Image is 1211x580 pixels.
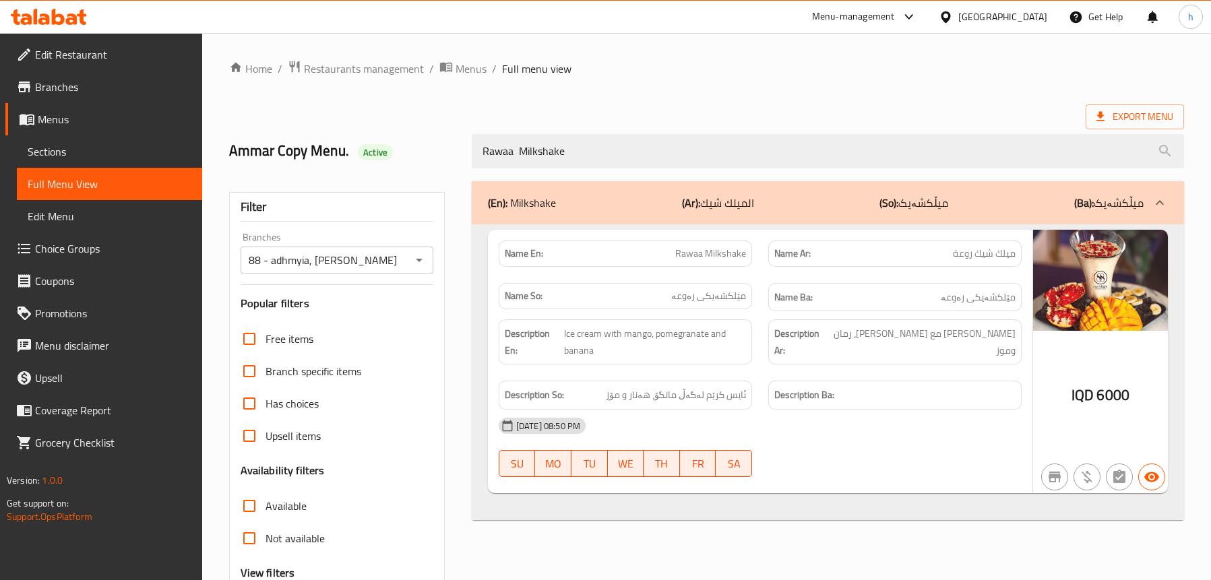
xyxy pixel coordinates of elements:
a: Promotions [5,297,202,329]
li: / [492,61,497,77]
span: Full menu view [502,61,571,77]
span: Coupons [35,273,191,289]
button: Purchased item [1074,463,1100,490]
span: Export Menu [1086,104,1184,129]
strong: Description Ba: [774,387,834,404]
span: Ice cream with mango, pomegranate and banana [564,325,746,358]
span: مێلکشەیکی رەوعە [671,289,746,303]
span: IQD [1072,382,1094,408]
span: Sections [28,143,191,160]
span: Branches [35,79,191,95]
a: Sections [17,135,202,168]
span: Active [358,146,393,159]
button: Open [410,251,429,269]
b: (Ar): [682,193,700,213]
span: TH [649,454,675,474]
b: (So): [879,193,898,213]
button: Not has choices [1106,463,1133,490]
button: TU [571,450,608,477]
a: Full Menu View [17,168,202,200]
a: Coverage Report [5,394,202,426]
p: Milkshake [488,195,556,211]
h3: Popular filters [241,296,433,311]
span: مێلکشەیکی رەوعە [941,289,1016,306]
span: Menus [38,111,191,127]
p: الميلك شيك [682,195,754,211]
span: Branch specific items [266,363,361,379]
a: Menu disclaimer [5,329,202,362]
span: Version: [7,472,40,489]
h2: Ammar Copy Menu. [229,141,456,161]
span: Export Menu [1096,108,1173,125]
div: Menu-management [812,9,895,25]
strong: Description En: [505,325,561,358]
span: Grocery Checklist [35,434,191,451]
span: 1.0.0 [42,472,63,489]
div: (En): Milkshake(Ar):الميلك شيك(So):میڵکشەیک(Ba):میڵکشەیک [472,224,1184,520]
span: Has choices [266,395,319,412]
a: Menus [439,60,487,77]
span: h [1188,9,1193,24]
span: Get support on: [7,494,69,512]
a: Menus [5,103,202,135]
span: Edit Menu [28,208,191,224]
button: TH [644,450,680,477]
nav: breadcrumb [229,60,1184,77]
span: TU [577,454,602,474]
span: Upsell [35,370,191,386]
div: [GEOGRAPHIC_DATA] [958,9,1047,24]
a: Grocery Checklist [5,426,202,459]
strong: Name Ba: [774,289,813,306]
span: Upsell items [266,428,321,444]
button: WE [608,450,644,477]
a: Edit Menu [17,200,202,232]
a: Home [229,61,272,77]
strong: Description Ar: [774,325,827,358]
p: میڵکشەیک [1074,195,1144,211]
span: Restaurants management [304,61,424,77]
input: search [472,134,1184,168]
li: / [278,61,282,77]
a: Branches [5,71,202,103]
span: FR [685,454,711,474]
button: MO [535,450,571,477]
a: Restaurants management [288,60,424,77]
span: ئایس کرێم لەگەڵ مانگۆ، هەنار و مۆز [606,387,746,404]
a: Support.OpsPlatform [7,508,92,525]
span: Menus [456,61,487,77]
span: Edit Restaurant [35,46,191,63]
span: Available [266,498,307,514]
span: Not available [266,530,325,546]
button: Available [1138,463,1165,490]
button: FR [680,450,716,477]
strong: Name So: [505,289,542,303]
span: Choice Groups [35,240,191,257]
span: SA [721,454,747,474]
span: Rawaa Milkshake [675,247,746,261]
strong: Description So: [505,387,564,404]
span: MO [540,454,566,474]
span: SU [505,454,530,474]
h3: Availability filters [241,463,325,478]
div: Filter [241,193,433,222]
div: (En): Milkshake(Ar):الميلك شيك(So):میڵکشەیک(Ba):میڵکشەیک [472,181,1184,224]
button: SA [716,450,752,477]
span: Menu disclaimer [35,337,191,354]
span: WE [613,454,639,474]
a: Choice Groups [5,232,202,265]
strong: Name Ar: [774,247,811,261]
span: [DATE] 08:50 PM [511,420,586,432]
span: ايس كريم مع مانجو، رمان وموز [830,325,1016,358]
button: SU [499,450,535,477]
p: میڵکشەیک [879,195,948,211]
button: Not branch specific item [1041,463,1068,490]
a: Coupons [5,265,202,297]
img: Rawaa_Milkshake_6000637859057988913303.jpg [1033,230,1168,331]
span: 6000 [1096,382,1129,408]
span: Promotions [35,305,191,321]
li: / [429,61,434,77]
a: Edit Restaurant [5,38,202,71]
span: Full Menu View [28,176,191,192]
b: (Ba): [1074,193,1094,213]
b: (En): [488,193,507,213]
